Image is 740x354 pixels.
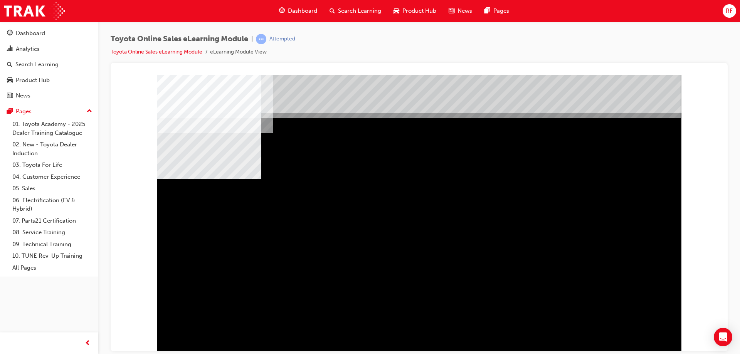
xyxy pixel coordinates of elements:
a: 09. Technical Training [9,238,95,250]
span: guage-icon [7,30,13,37]
span: search-icon [330,6,335,16]
div: Pages [16,107,32,116]
a: guage-iconDashboard [273,3,323,19]
span: prev-icon [85,339,91,348]
button: Pages [3,104,95,119]
a: 02. New - Toyota Dealer Induction [9,139,95,159]
span: Toyota Online Sales eLearning Module [111,35,248,44]
span: pages-icon [7,108,13,115]
span: news-icon [7,92,13,99]
span: news-icon [449,6,454,16]
a: Dashboard [3,26,95,40]
a: Search Learning [3,57,95,72]
span: up-icon [87,106,92,116]
span: learningRecordVerb_ATTEMPT-icon [256,34,266,44]
img: Trak [4,2,65,20]
a: Toyota Online Sales eLearning Module [111,49,202,55]
a: news-iconNews [442,3,478,19]
a: 06. Electrification (EV & Hybrid) [9,195,95,215]
span: Search Learning [338,7,381,15]
span: Dashboard [288,7,317,15]
a: News [3,89,95,103]
a: 03. Toyota For Life [9,159,95,171]
a: 04. Customer Experience [9,171,95,183]
span: News [457,7,472,15]
span: pages-icon [484,6,490,16]
a: 08. Service Training [9,226,95,238]
span: RF [726,7,733,15]
span: car-icon [7,77,13,84]
span: search-icon [7,61,12,68]
span: Pages [493,7,509,15]
div: Open Intercom Messenger [714,328,732,346]
div: Product Hub [16,76,50,85]
span: | [251,35,253,44]
a: 07. Parts21 Certification [9,215,95,227]
a: Product Hub [3,73,95,87]
div: Analytics [16,45,40,54]
span: Product Hub [402,7,436,15]
a: search-iconSearch Learning [323,3,387,19]
span: chart-icon [7,46,13,53]
span: car-icon [394,6,399,16]
a: 05. Sales [9,183,95,195]
div: Search Learning [15,60,59,69]
li: eLearning Module View [210,48,267,57]
a: pages-iconPages [478,3,515,19]
button: RF [723,4,736,18]
div: News [16,91,30,100]
a: car-iconProduct Hub [387,3,442,19]
div: Dashboard [16,29,45,38]
span: guage-icon [279,6,285,16]
a: 10. TUNE Rev-Up Training [9,250,95,262]
button: DashboardAnalyticsSearch LearningProduct HubNews [3,25,95,104]
a: Analytics [3,42,95,56]
a: 01. Toyota Academy - 2025 Dealer Training Catalogue [9,118,95,139]
div: Attempted [269,35,295,43]
a: All Pages [9,262,95,274]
